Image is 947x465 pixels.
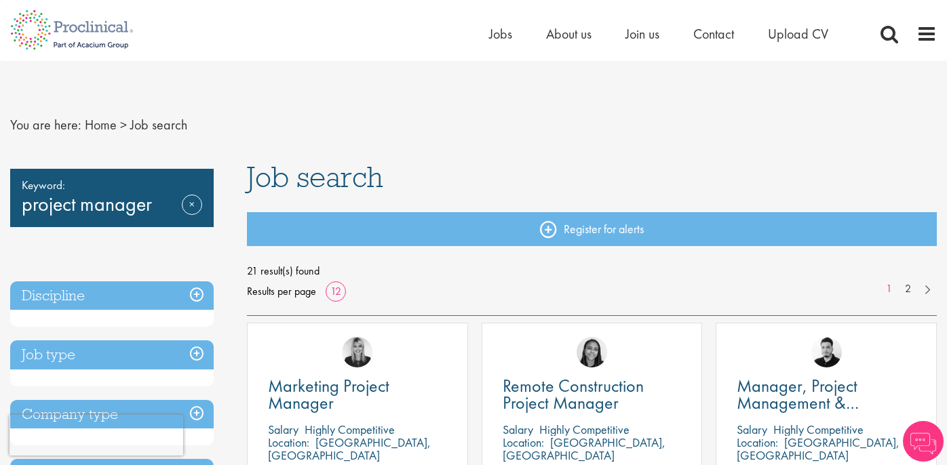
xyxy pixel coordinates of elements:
[773,422,864,437] p: Highly Competitive
[247,261,937,281] span: 21 result(s) found
[247,159,383,195] span: Job search
[768,25,828,43] a: Upload CV
[737,374,883,431] span: Manager, Project Management & Operational Delivery
[247,212,937,246] a: Register for alerts
[811,337,842,367] img: Anderson Maldonado
[503,422,533,437] span: Salary
[737,422,767,437] span: Salary
[182,195,202,234] a: Remove
[268,434,431,463] p: [GEOGRAPHIC_DATA], [GEOGRAPHIC_DATA]
[9,415,183,456] iframe: reCAPTCHA
[693,25,734,43] a: Contact
[10,400,214,429] h3: Company type
[10,340,214,369] h3: Job type
[489,25,512,43] a: Jobs
[898,281,918,297] a: 2
[342,337,372,367] img: Janelle Jones
[10,169,214,227] div: project manager
[503,374,644,414] span: Remote Construction Project Manager
[503,434,665,463] p: [GEOGRAPHIC_DATA], [GEOGRAPHIC_DATA]
[268,374,389,414] span: Marketing Project Manager
[305,422,395,437] p: Highly Competitive
[503,378,682,411] a: Remote Construction Project Manager
[903,421,944,462] img: Chatbot
[120,116,127,134] span: >
[247,281,316,302] span: Results per page
[737,434,778,450] span: Location:
[326,284,346,298] a: 12
[85,116,117,134] a: breadcrumb link
[10,116,81,134] span: You are here:
[539,422,630,437] p: Highly Competitive
[22,176,202,195] span: Keyword:
[503,434,544,450] span: Location:
[577,337,607,367] img: Eloise Coly
[879,281,899,297] a: 1
[625,25,659,43] a: Join us
[130,116,187,134] span: Job search
[10,281,214,310] h3: Discipline
[737,378,916,411] a: Manager, Project Management & Operational Delivery
[737,434,900,463] p: [GEOGRAPHIC_DATA], [GEOGRAPHIC_DATA]
[268,422,298,437] span: Salary
[268,434,309,450] span: Location:
[546,25,592,43] a: About us
[268,378,447,411] a: Marketing Project Manager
